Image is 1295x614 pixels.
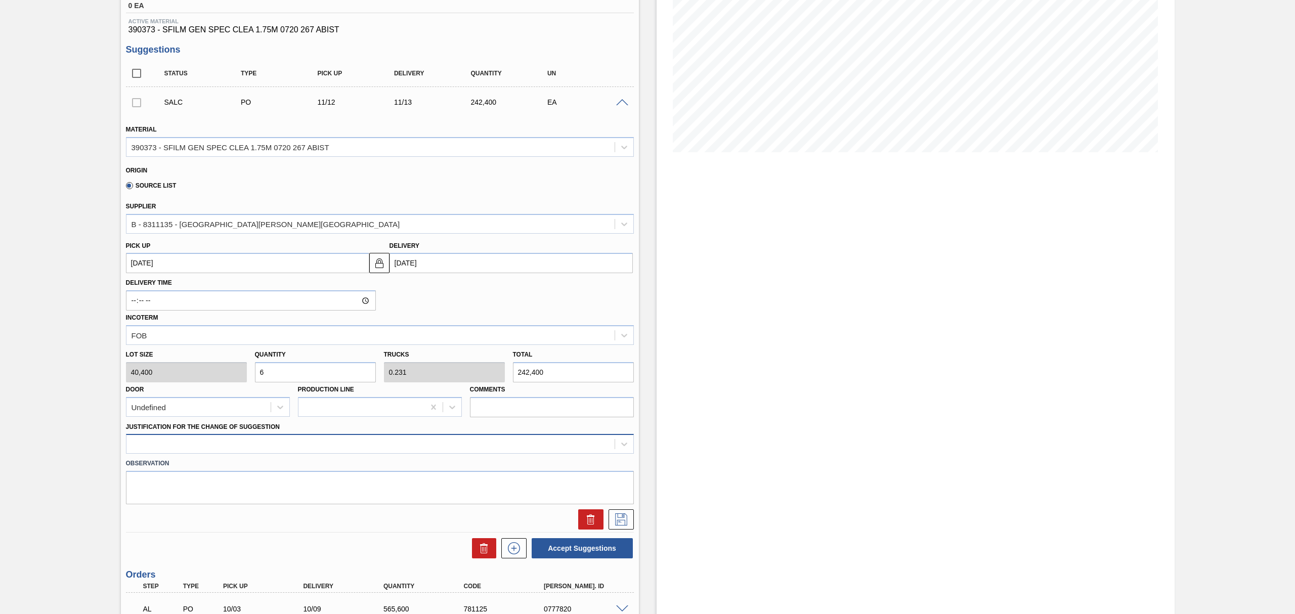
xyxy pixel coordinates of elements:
[381,605,472,613] div: 565,600
[238,98,326,106] div: Purchase order
[392,70,479,77] div: Delivery
[545,70,632,77] div: UN
[221,583,312,590] div: Pick up
[390,242,420,249] label: Delivery
[461,605,552,613] div: 781125
[541,583,633,590] div: [PERSON_NAME]. ID
[181,605,224,613] div: Purchase order
[128,25,631,34] span: 390373 - SFILM GEN SPEC CLEA 1.75M 0720 267 ABIST
[300,605,392,613] div: 10/09/2025
[468,70,555,77] div: Quantity
[126,569,634,580] h3: Orders
[541,605,633,613] div: 0777820
[603,509,634,530] div: Save Suggestion
[513,351,533,358] label: Total
[126,347,247,362] label: Lot size
[132,331,147,339] div: FOB
[315,98,402,106] div: 11/12/2025
[381,583,472,590] div: Quantity
[468,98,555,106] div: 242,400
[126,276,376,290] label: Delivery Time
[126,203,156,210] label: Supplier
[128,18,631,24] span: Active Material
[384,351,409,358] label: Trucks
[141,583,184,590] div: Step
[132,143,329,151] div: 390373 - SFILM GEN SPEC CLEA 1.75M 0720 267 ABIST
[126,253,369,273] input: mm/dd/yyyy
[527,537,634,559] div: Accept Suggestions
[532,538,633,558] button: Accept Suggestions
[300,583,392,590] div: Delivery
[373,257,385,269] img: locked
[298,386,354,393] label: Production Line
[162,70,249,77] div: Status
[143,605,182,613] p: AL
[126,456,634,471] label: Observation
[221,605,312,613] div: 10/03/2025
[238,70,326,77] div: Type
[255,351,286,358] label: Quantity
[181,583,224,590] div: Type
[461,583,552,590] div: Code
[132,403,166,411] div: Undefined
[126,423,280,430] label: Justification for the Change of Suggestion
[467,538,496,558] div: Delete Suggestions
[390,253,633,273] input: mm/dd/yyyy
[126,242,151,249] label: Pick up
[126,167,148,174] label: Origin
[132,220,400,228] div: B - 8311135 - [GEOGRAPHIC_DATA][PERSON_NAME][GEOGRAPHIC_DATA]
[470,382,634,397] label: Comments
[573,509,603,530] div: Delete Suggestion
[162,98,249,106] div: Suggestion Awaiting Load Composition
[545,98,632,106] div: EA
[126,45,634,55] h3: Suggestions
[128,2,186,10] span: 0 EA
[496,538,527,558] div: New suggestion
[369,253,390,273] button: locked
[315,70,402,77] div: Pick up
[126,182,177,189] label: Source List
[126,314,158,321] label: Incoterm
[126,126,157,133] label: Material
[392,98,479,106] div: 11/13/2025
[126,386,144,393] label: Door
